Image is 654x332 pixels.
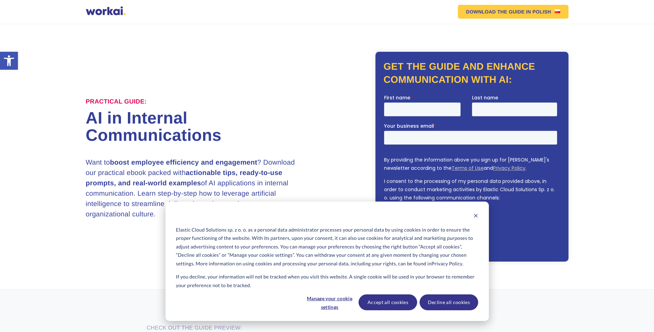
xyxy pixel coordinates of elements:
a: Privacy Policy [432,260,463,268]
strong: boost employee efficiency and engagement [110,159,257,166]
p: If you decline, your information will not be tracked when you visit this website. A single cookie... [176,273,478,290]
p: Elastic Cloud Solutions sp. z o. o. as a personal data administrator processes your personal data... [176,226,478,268]
button: Decline all cookies [420,294,478,310]
iframe: Form 0 [384,94,560,249]
button: Dismiss cookie banner [473,212,478,221]
label: Practical Guide: [86,98,147,106]
div: Cookie banner [165,202,489,321]
button: Manage your cookie settings [303,294,356,310]
h3: Want to ? Download our practical ebook packed with of AI applications in internal communication. ... [86,157,303,219]
button: Accept all cookies [359,294,417,310]
img: US flag [555,9,560,13]
h1: AI in Internal Communications [86,110,327,144]
h2: Get the guide and enhance communication with AI: [384,60,560,86]
em: DOWNLOAD THE GUIDE [466,9,525,14]
a: DOWNLOAD THE GUIDEIN POLISHUS flag [458,5,569,19]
